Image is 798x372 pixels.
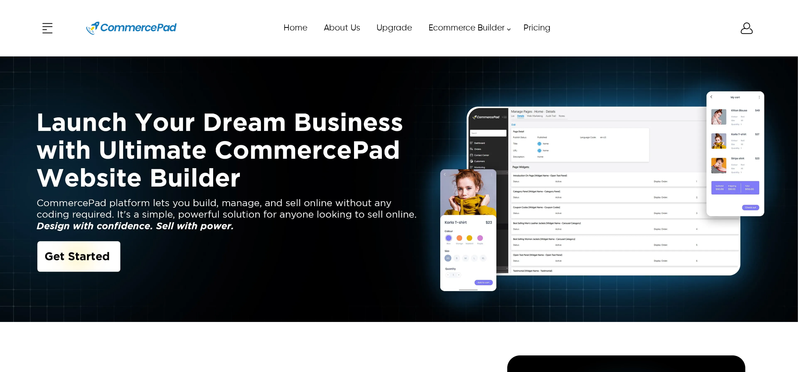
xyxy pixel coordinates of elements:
img: Website Logo for Commerce Pad [86,11,177,45]
a: Pricing [515,20,558,36]
a: Upgrade [368,20,420,36]
a: Home [275,20,315,36]
a: Ecommerce Builder [420,20,515,36]
a: Website Logo for Commerce Pad [74,11,189,45]
a: About Us [315,20,368,36]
